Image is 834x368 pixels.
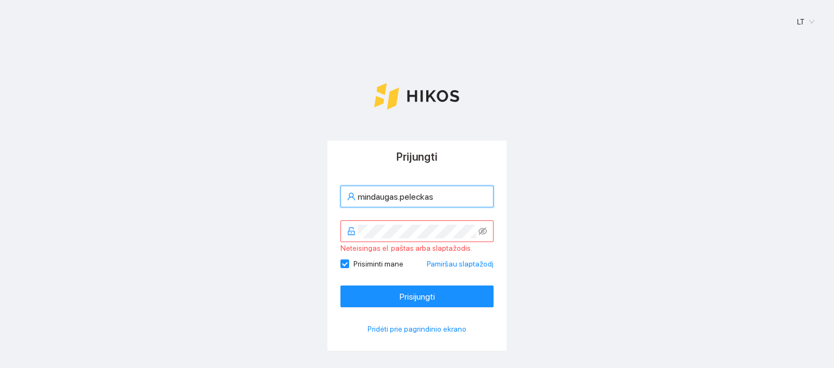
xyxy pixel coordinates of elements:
[358,190,487,204] input: El. paštas
[396,150,438,163] span: Prijungti
[368,323,466,335] span: Pridėti prie pagrindinio ekrano
[478,227,487,236] span: eye-invisible
[400,290,435,303] span: Prisijungti
[349,258,408,270] span: Prisiminti mane
[427,258,494,270] a: Pamiršau slaptažodį
[347,192,356,201] span: user
[797,14,814,30] span: LT
[340,242,494,254] div: Neteisingas el. paštas arba slaptažodis.
[347,227,356,236] span: unlock
[340,320,494,338] button: Pridėti prie pagrindinio ekrano
[340,285,494,307] button: Prisijungti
